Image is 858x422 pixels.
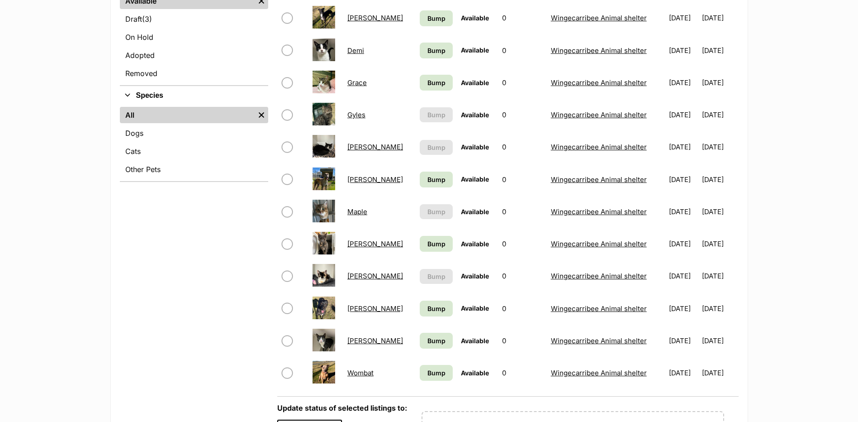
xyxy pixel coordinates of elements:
[551,14,647,22] a: Wingecarribee Animal shelter
[427,368,446,378] span: Bump
[120,47,268,63] a: Adopted
[420,172,453,187] a: Bump
[702,35,738,66] td: [DATE]
[347,240,403,248] a: [PERSON_NAME]
[427,78,446,87] span: Bump
[498,228,546,259] td: 0
[420,333,453,349] a: Bump
[498,293,546,324] td: 0
[665,99,701,130] td: [DATE]
[420,365,453,381] a: Bump
[420,107,453,122] button: Bump
[120,105,268,181] div: Species
[665,35,701,66] td: [DATE]
[702,293,738,324] td: [DATE]
[665,228,701,259] td: [DATE]
[347,304,403,313] a: [PERSON_NAME]
[420,140,453,155] button: Bump
[665,325,701,356] td: [DATE]
[120,107,255,123] a: All
[665,293,701,324] td: [DATE]
[551,240,647,248] a: Wingecarribee Animal shelter
[347,110,365,119] a: Gyles
[347,336,403,345] a: [PERSON_NAME]
[551,272,647,280] a: Wingecarribee Animal shelter
[277,403,407,412] label: Update status of selected listings to:
[461,111,489,119] span: Available
[551,46,647,55] a: Wingecarribee Animal shelter
[702,2,738,34] td: [DATE]
[347,207,367,216] a: Maple
[120,125,268,141] a: Dogs
[702,131,738,163] td: [DATE]
[461,14,489,22] span: Available
[498,196,546,227] td: 0
[665,260,701,292] td: [DATE]
[427,272,446,281] span: Bump
[347,143,403,151] a: [PERSON_NAME]
[427,14,446,23] span: Bump
[551,110,647,119] a: Wingecarribee Animal shelter
[498,357,546,388] td: 0
[347,46,364,55] a: Demi
[120,65,268,82] a: Removed
[498,99,546,130] td: 0
[142,14,152,24] span: (3)
[551,304,647,313] a: Wingecarribee Animal shelter
[461,369,489,377] span: Available
[347,78,367,87] a: Grace
[347,272,403,280] a: [PERSON_NAME]
[427,175,446,184] span: Bump
[427,239,446,249] span: Bump
[551,175,647,184] a: Wingecarribee Animal shelter
[551,143,647,151] a: Wingecarribee Animal shelter
[665,131,701,163] td: [DATE]
[551,78,647,87] a: Wingecarribee Animal shelter
[498,164,546,195] td: 0
[702,164,738,195] td: [DATE]
[702,196,738,227] td: [DATE]
[665,357,701,388] td: [DATE]
[702,99,738,130] td: [DATE]
[120,143,268,159] a: Cats
[427,207,446,216] span: Bump
[498,67,546,98] td: 0
[551,369,647,377] a: Wingecarribee Animal shelter
[120,161,268,177] a: Other Pets
[498,35,546,66] td: 0
[420,10,453,26] a: Bump
[551,207,647,216] a: Wingecarribee Animal shelter
[420,269,453,284] button: Bump
[120,29,268,45] a: On Hold
[347,175,403,184] a: [PERSON_NAME]
[420,236,453,252] a: Bump
[120,11,268,27] a: Draft
[498,131,546,163] td: 0
[420,301,453,316] a: Bump
[461,304,489,312] span: Available
[255,107,268,123] a: Remove filter
[461,272,489,280] span: Available
[498,260,546,292] td: 0
[702,357,738,388] td: [DATE]
[420,43,453,58] a: Bump
[665,164,701,195] td: [DATE]
[702,260,738,292] td: [DATE]
[420,204,453,219] button: Bump
[551,336,647,345] a: Wingecarribee Animal shelter
[665,196,701,227] td: [DATE]
[427,143,446,152] span: Bump
[665,67,701,98] td: [DATE]
[427,46,446,55] span: Bump
[347,14,403,22] a: [PERSON_NAME]
[347,369,374,377] a: Wombat
[665,2,701,34] td: [DATE]
[702,228,738,259] td: [DATE]
[427,110,446,120] span: Bump
[461,175,489,183] span: Available
[461,143,489,151] span: Available
[420,75,453,91] a: Bump
[427,336,446,345] span: Bump
[498,2,546,34] td: 0
[461,208,489,216] span: Available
